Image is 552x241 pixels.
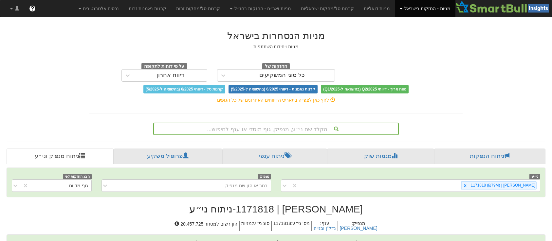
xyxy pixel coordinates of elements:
[7,149,114,164] a: ניתוח מנפיק וני״ע
[434,149,545,164] a: ניתוח הנפקות
[30,5,34,12] span: ?
[271,221,311,231] h5: מס' ני״ע : 1171818
[89,44,463,49] h5: מניות ויחידות השתתפות
[469,182,536,189] div: [PERSON_NAME] | 1171818 (₪79M)
[156,72,184,79] div: דיווח אחרון
[338,221,379,231] h5: מנפיק :
[327,149,434,164] a: מגמות שוק
[141,63,187,70] span: על פי דוחות לתקופה
[143,85,225,93] span: קרנות סל - דיווחי 6/2025 (בהשוואה ל-5/2025)
[114,149,223,164] a: פרופיל משקיע
[171,0,225,17] a: קרנות סל/מחקות זרות
[225,182,267,189] div: בחר או הזן שם מנפיק
[69,182,88,189] div: גוף מדווח
[7,204,545,214] h2: [PERSON_NAME] | 1171818 - ניתוח ני״ע
[259,72,305,79] div: כל סוגי המשקיעים
[84,97,468,103] div: לחץ כאן לצפייה בתאריכי הדיווחים האחרונים של כל הגופים
[222,149,327,164] a: ניתוח ענפי
[311,221,338,231] h5: ענף :
[359,0,395,17] a: מניות דואליות
[262,63,290,70] span: החזקות של
[89,30,463,41] h2: מניות הנסחרות בישראל
[296,0,359,17] a: קרנות סל/מחקות ישראליות
[124,0,171,17] a: קרנות נאמנות זרות
[24,0,41,17] a: ?
[395,0,455,17] a: מניות - החזקות בישראל
[154,123,398,134] div: הקלד שם ני״ע, מנפיק, גוף מוסדי או ענף לחיפוש...
[455,0,552,13] img: Smartbull
[258,174,271,179] span: מנפיק
[529,174,540,179] span: ני״ע
[340,226,377,231] button: [PERSON_NAME]
[63,174,92,179] span: הצג החזקות לפי
[239,221,271,231] h5: סוג ני״ע : מניות
[321,85,409,93] span: טווח ארוך - דיווחי Q2/2025 (בהשוואה ל-Q1/2025)
[225,0,296,17] a: מניות ואג״ח - החזקות בחו״ל
[173,221,239,231] h5: הון רשום למסחר : 20,457,725
[314,226,336,231] button: נדל"ן ובנייה
[229,85,318,93] span: קרנות נאמנות - דיווחי 6/2025 (בהשוואה ל-5/2025)
[74,0,124,17] a: נכסים אלטרנטיבים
